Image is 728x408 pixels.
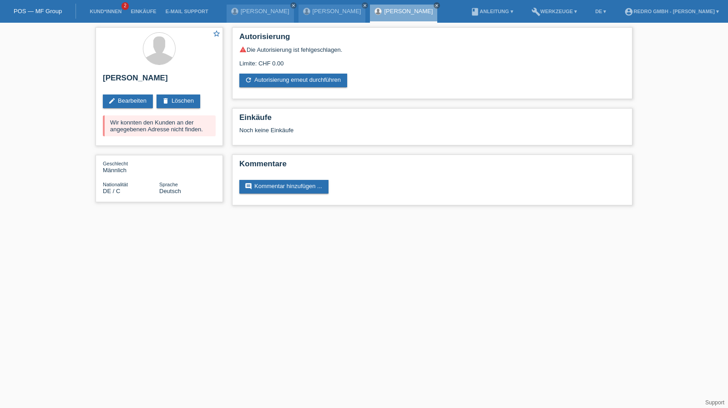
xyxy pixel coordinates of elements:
div: Die Autorisierung ist fehlgeschlagen. [239,46,625,53]
a: close [434,2,440,9]
a: POS — MF Group [14,8,62,15]
span: 2 [121,2,129,10]
i: delete [162,97,169,104]
i: close [435,3,439,8]
h2: Kommentare [239,159,625,173]
a: Einkäufe [126,9,161,14]
i: refresh [245,76,252,84]
a: DE ▾ [591,9,611,14]
a: [PERSON_NAME] [313,8,361,15]
i: star_border [212,30,221,38]
div: Wir konnten den Kunden an der angegebenen Adresse nicht finden. [103,115,216,136]
a: commentKommentar hinzufügen ... [239,180,329,194]
a: star_border [212,30,221,39]
a: [PERSON_NAME] [241,8,289,15]
a: bookAnleitung ▾ [466,9,517,14]
i: edit [108,97,116,104]
span: Geschlecht [103,161,128,166]
i: build [531,7,541,16]
i: warning [239,46,247,53]
a: [PERSON_NAME] [384,8,433,15]
i: close [291,3,296,8]
i: book [470,7,480,16]
a: Kund*innen [85,9,126,14]
span: Sprache [159,182,178,187]
span: Deutschland / C / 21.12.2020 [103,188,120,194]
i: comment [245,183,252,190]
i: account_circle [624,7,633,16]
a: Support [705,399,724,406]
i: close [363,3,367,8]
a: close [362,2,368,9]
div: Limite: CHF 0.00 [239,53,625,67]
div: Männlich [103,160,159,174]
span: Nationalität [103,182,128,187]
h2: Autorisierung [239,32,625,46]
h2: [PERSON_NAME] [103,74,216,87]
h2: Einkäufe [239,113,625,127]
span: Deutsch [159,188,181,194]
div: Noch keine Einkäufe [239,127,625,140]
a: close [290,2,297,9]
a: buildWerkzeuge ▾ [527,9,582,14]
a: refreshAutorisierung erneut durchführen [239,74,347,87]
a: editBearbeiten [103,95,153,108]
a: E-Mail Support [161,9,213,14]
a: account_circleRedro GmbH - [PERSON_NAME] ▾ [620,9,723,14]
a: deleteLöschen [157,95,200,108]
